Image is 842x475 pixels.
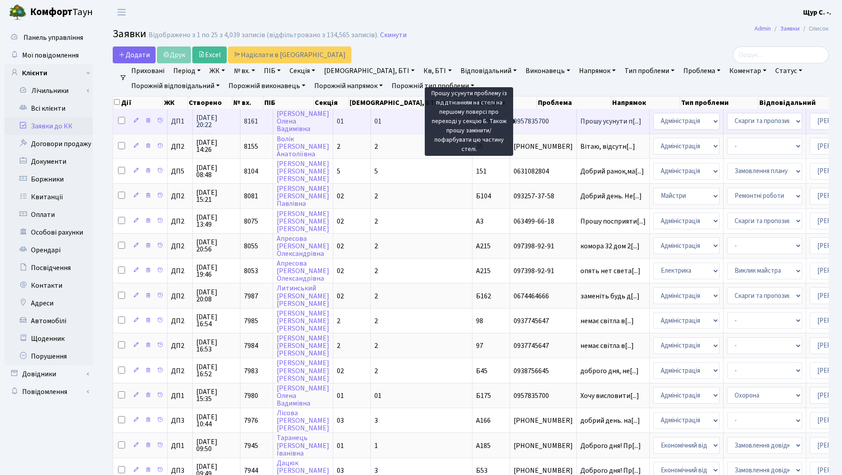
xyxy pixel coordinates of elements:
span: ДП2 [171,342,189,349]
a: Таранець[PERSON_NAME]Іванівна [277,433,329,458]
span: Мої повідомлення [22,50,79,60]
li: Список [800,24,829,34]
span: ДП5 [171,168,189,175]
a: Всі клієнти [4,100,93,117]
b: Щур С. -. [803,8,831,17]
span: ДП2 [171,293,189,300]
span: 5 [337,166,340,176]
span: 7945 [244,441,258,451]
a: Додати [113,46,156,63]
span: А215 [476,266,491,276]
span: ДП3 [171,467,189,474]
th: Тип проблеми [680,97,758,109]
a: [PERSON_NAME][PERSON_NAME][PERSON_NAME] [277,333,329,358]
span: 02 [337,191,344,201]
a: Литинський[PERSON_NAME][PERSON_NAME] [277,284,329,309]
span: 5 [374,166,378,176]
a: Статус [772,63,806,78]
span: 097398-92-91 [514,243,573,250]
span: [DATE] 16:54 [196,313,236,328]
span: Заявки [113,26,146,42]
a: Порожній напрямок [311,78,386,93]
span: Б162 [476,291,491,301]
a: Апресова[PERSON_NAME]Олександрівна [277,259,329,283]
a: Excel [192,46,227,63]
a: Порожній відповідальний [128,78,223,93]
button: Переключити навігацію [110,5,133,19]
a: Порушення [4,348,93,365]
a: Особові рахунки [4,224,93,241]
span: [DATE] 20:22 [196,114,236,128]
span: ДП1 [171,392,189,399]
a: Порожній виконавець [225,78,309,93]
span: [DATE] 20:08 [196,289,236,303]
a: Порожній тип проблеми [388,78,478,93]
span: ДП2 [171,193,189,200]
span: Доброго дня! Пр[...] [580,441,641,451]
span: 2 [374,266,378,276]
span: 097398-92-91 [514,267,573,274]
span: 8104 [244,166,258,176]
span: заменіть будь д[...] [580,291,640,301]
span: 7976 [244,416,258,425]
a: [PERSON_NAME][PERSON_NAME][PERSON_NAME] [277,159,329,184]
span: 093257-37-58 [514,193,573,200]
a: Секція [286,63,319,78]
span: 8075 [244,216,258,226]
span: [DATE] 08:48 [196,164,236,178]
a: Клієнти [4,64,93,82]
span: 01 [337,441,344,451]
span: 0937745647 [514,342,573,349]
span: [DATE] 09:50 [196,438,236,452]
span: [PHONE_NUMBER] [514,417,573,424]
span: Добрий ранок,ма[...] [580,166,644,176]
span: 0957835700 [514,392,573,399]
span: [DATE] 15:21 [196,189,236,203]
a: [PERSON_NAME]ОленаВадимівна [277,109,329,134]
span: 8155 [244,142,258,151]
span: 0937745647 [514,317,573,324]
span: ДП2 [171,367,189,375]
a: Адреси [4,294,93,312]
span: А215 [476,241,491,251]
span: 0938756645 [514,367,573,375]
a: Договори продажу [4,135,93,153]
span: А3 [476,216,484,226]
a: Повідомлення [4,383,93,401]
span: А185 [476,441,491,451]
a: № вх. [230,63,259,78]
span: 2 [374,191,378,201]
a: Волік[PERSON_NAME]Анатоліївна [277,134,329,159]
span: [DATE] 19:46 [196,264,236,278]
a: Заявки [780,24,800,33]
span: ДП1 [171,118,189,125]
span: 7984 [244,341,258,351]
span: [DATE] 16:52 [196,363,236,378]
th: Дії [113,97,163,109]
a: Щоденник [4,330,93,348]
a: [DEMOGRAPHIC_DATA], БТІ [320,63,418,78]
span: ДП2 [171,218,189,225]
b: Комфорт [30,5,72,19]
a: [PERSON_NAME][PERSON_NAME][PERSON_NAME] [277,209,329,234]
a: Проблема [680,63,724,78]
span: Б175 [476,391,491,401]
span: 7985 [244,316,258,326]
th: № вх. [232,97,263,109]
span: [DATE] 13:49 [196,214,236,228]
a: Квитанції [4,188,93,206]
span: ДП2 [171,317,189,324]
a: Admin [754,24,771,33]
a: Скинути [380,31,407,39]
span: [PHONE_NUMBER] [514,467,573,474]
span: 7983 [244,366,258,376]
a: Відповідальний [457,63,520,78]
span: 2 [374,241,378,251]
span: доброго дня, не[...] [580,366,639,376]
span: 7980 [244,391,258,401]
span: 02 [337,291,344,301]
span: 01 [374,116,381,126]
span: 3 [374,416,378,425]
div: Відображено з 1 по 25 з 4,039 записів (відфільтровано з 134,565 записів). [149,31,378,39]
span: добрий день. на[...] [580,416,640,425]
